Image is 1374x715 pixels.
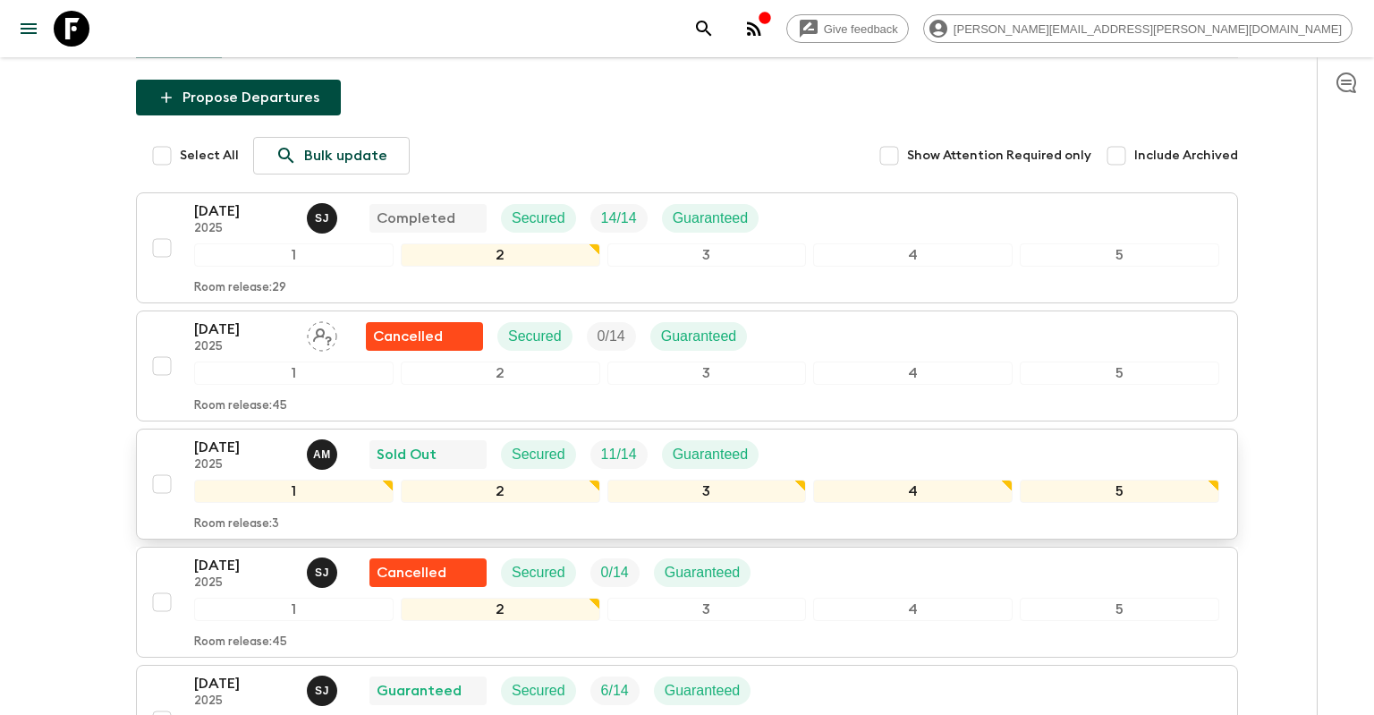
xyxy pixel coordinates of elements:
div: Secured [501,440,576,469]
div: 3 [607,243,807,267]
button: [DATE]2025Sónia JustoFlash Pack cancellationSecuredTrip FillGuaranteed12345Room release:45 [136,547,1238,658]
div: Flash Pack cancellation [366,322,483,351]
div: 2 [401,362,600,385]
p: Guaranteed [673,208,749,229]
div: Trip Fill [590,204,648,233]
p: 2025 [194,222,293,236]
button: [DATE]2025Assign pack leaderFlash Pack cancellationSecuredTrip FillGuaranteed12345Room release:45 [136,311,1238,421]
div: 4 [813,362,1013,385]
span: Ana Margarida Moura [307,445,341,459]
div: 5 [1020,362,1219,385]
span: Include Archived [1134,147,1238,165]
button: [DATE]2025Sónia JustoCompletedSecuredTrip FillGuaranteed12345Room release:29 [136,192,1238,303]
div: Trip Fill [590,440,648,469]
p: [DATE] [194,200,293,222]
div: Trip Fill [590,558,640,587]
div: 5 [1020,598,1219,621]
p: [DATE] [194,437,293,458]
span: Select All [180,147,239,165]
button: AM [307,439,341,470]
p: 6 / 14 [601,680,629,702]
p: [DATE] [194,673,293,694]
div: Secured [497,322,572,351]
div: 5 [1020,480,1219,503]
p: Secured [512,562,565,583]
a: Bulk update [253,137,410,174]
div: 3 [607,480,807,503]
p: S J [315,684,329,698]
div: [PERSON_NAME][EMAIL_ADDRESS][PERSON_NAME][DOMAIN_NAME] [923,14,1353,43]
p: 0 / 14 [598,326,625,347]
span: Assign pack leader [307,327,337,341]
button: search adventures [686,11,722,47]
p: 0 / 14 [601,562,629,583]
p: Secured [512,680,565,702]
div: 1 [194,243,394,267]
p: Room release: 45 [194,635,287,650]
p: Secured [512,208,565,229]
p: Room release: 45 [194,399,287,413]
span: Show Attention Required only [907,147,1091,165]
div: 4 [813,480,1013,503]
p: 2025 [194,458,293,472]
div: 1 [194,480,394,503]
span: [PERSON_NAME][EMAIL_ADDRESS][PERSON_NAME][DOMAIN_NAME] [944,22,1352,36]
p: Bulk update [304,145,387,166]
p: [DATE] [194,319,293,340]
span: Sónia Justo [307,681,341,695]
p: Cancelled [373,326,443,347]
p: 2025 [194,694,293,709]
p: Guaranteed [377,680,462,702]
div: 1 [194,362,394,385]
a: Give feedback [786,14,909,43]
div: 2 [401,243,600,267]
p: 11 / 14 [601,444,637,465]
p: 14 / 14 [601,208,637,229]
button: [DATE]2025Ana Margarida MouraSold OutSecuredTrip FillGuaranteed12345Room release:3 [136,429,1238,540]
p: 2025 [194,340,293,354]
div: 3 [607,362,807,385]
div: 3 [607,598,807,621]
p: A M [313,447,331,462]
div: Secured [501,677,576,705]
div: Trip Fill [587,322,636,351]
button: Propose Departures [136,80,341,115]
p: Sold Out [377,444,437,465]
button: menu [11,11,47,47]
p: Secured [508,326,562,347]
p: Room release: 29 [194,281,286,295]
div: 5 [1020,243,1219,267]
div: 1 [194,598,394,621]
p: Completed [377,208,455,229]
p: Cancelled [377,562,446,583]
div: Secured [501,204,576,233]
div: 2 [401,598,600,621]
span: Sónia Justo [307,209,341,223]
p: Guaranteed [673,444,749,465]
div: Flash Pack cancellation [369,558,487,587]
div: Trip Fill [590,677,640,705]
p: Guaranteed [661,326,737,347]
span: Give feedback [814,22,908,36]
div: 4 [813,598,1013,621]
div: 2 [401,480,600,503]
p: Secured [512,444,565,465]
button: SJ [307,676,341,706]
div: Secured [501,558,576,587]
div: 4 [813,243,1013,267]
p: Guaranteed [665,680,741,702]
p: Guaranteed [665,562,741,583]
